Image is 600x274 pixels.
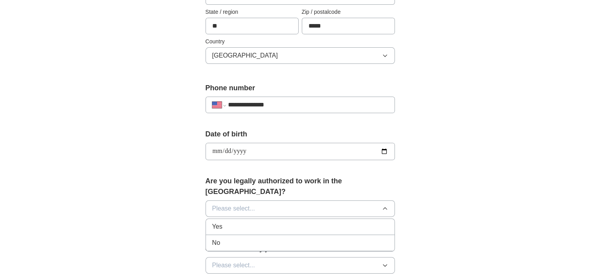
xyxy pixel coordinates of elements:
button: Please select... [206,257,395,274]
span: [GEOGRAPHIC_DATA] [212,51,278,60]
span: Please select... [212,204,255,213]
label: State / region [206,8,299,16]
label: Are you legally authorized to work in the [GEOGRAPHIC_DATA]? [206,176,395,197]
label: Country [206,37,395,46]
button: [GEOGRAPHIC_DATA] [206,47,395,64]
span: Yes [212,222,222,231]
span: No [212,238,220,248]
label: Zip / postalcode [302,8,395,16]
span: Please select... [212,261,255,270]
label: Date of birth [206,129,395,140]
button: Please select... [206,200,395,217]
label: Phone number [206,83,395,93]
